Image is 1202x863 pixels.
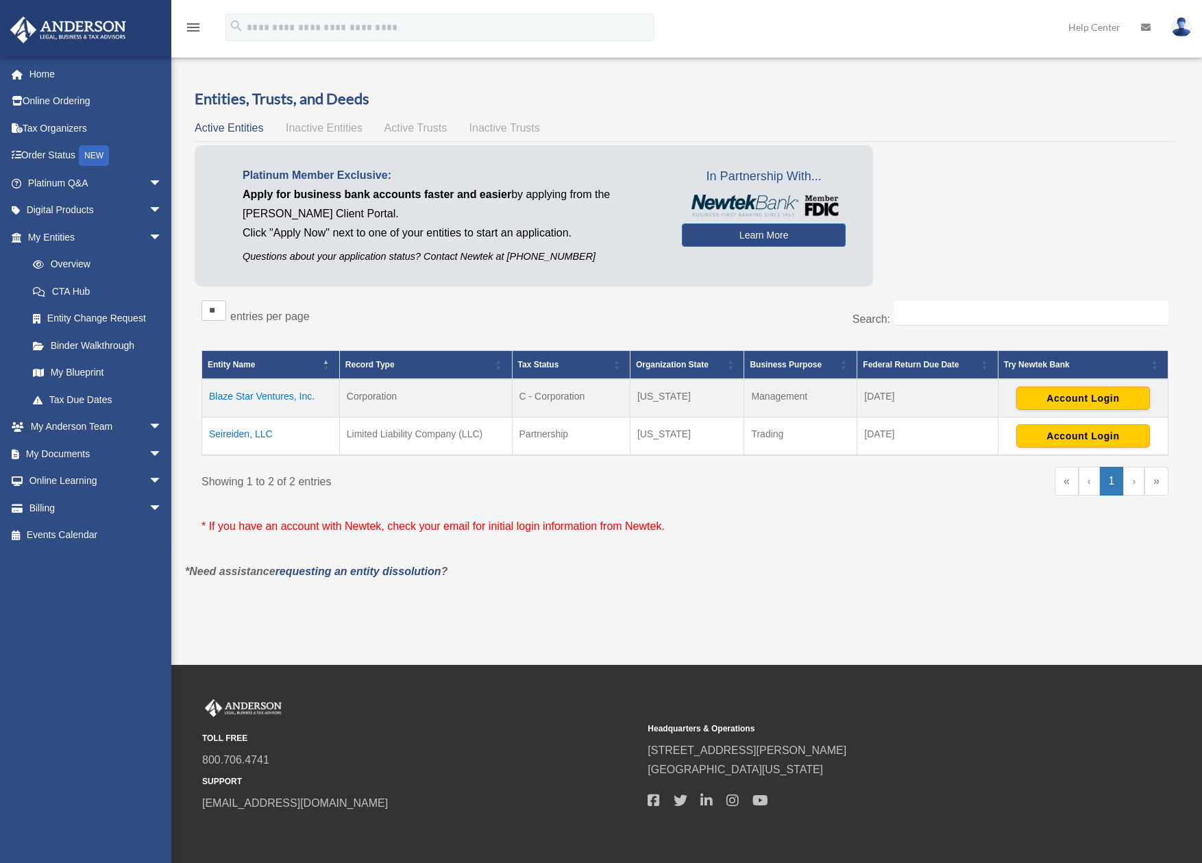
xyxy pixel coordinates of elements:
[275,566,441,577] a: requesting an entity dissolution
[185,24,201,36] a: menu
[202,699,284,717] img: Anderson Advisors Platinum Portal
[339,417,512,456] td: Limited Liability Company (LLC)
[630,417,744,456] td: [US_STATE]
[744,379,857,417] td: Management
[202,731,638,746] small: TOLL FREE
[202,797,388,809] a: [EMAIL_ADDRESS][DOMAIN_NAME]
[10,60,183,88] a: Home
[857,351,998,380] th: Federal Return Due Date: Activate to sort
[149,494,176,522] span: arrow_drop_down
[1016,430,1150,441] a: Account Login
[630,379,744,417] td: [US_STATE]
[229,19,244,34] i: search
[1171,17,1192,37] img: User Pic
[10,467,183,495] a: Online Learningarrow_drop_down
[10,197,183,224] a: Digital Productsarrow_drop_down
[201,467,675,491] div: Showing 1 to 2 of 2 entries
[149,223,176,252] span: arrow_drop_down
[1144,467,1168,496] a: Last
[243,223,661,243] p: Click "Apply Now" next to one of your entities to start an application.
[6,16,130,43] img: Anderson Advisors Platinum Portal
[19,278,176,305] a: CTA Hub
[208,360,255,369] span: Entity Name
[1079,467,1100,496] a: Previous
[243,248,661,265] p: Questions about your application status? Contact Newtek at [PHONE_NUMBER]
[512,351,630,380] th: Tax Status: Activate to sort
[857,379,998,417] td: [DATE]
[1123,467,1144,496] a: Next
[648,764,823,775] a: [GEOGRAPHIC_DATA][US_STATE]
[1004,356,1147,373] div: Try Newtek Bank
[863,360,959,369] span: Federal Return Due Date
[202,351,340,380] th: Entity Name: Activate to invert sorting
[10,440,183,467] a: My Documentsarrow_drop_down
[243,185,661,223] p: by applying from the [PERSON_NAME] Client Portal.
[998,351,1168,380] th: Try Newtek Bank : Activate to sort
[630,351,744,380] th: Organization State: Activate to sort
[230,311,310,322] label: entries per page
[689,195,839,217] img: NewtekBankLogoSM.png
[682,166,846,188] span: In Partnership With...
[518,360,559,369] span: Tax Status
[1016,392,1150,403] a: Account Login
[149,169,176,197] span: arrow_drop_down
[185,19,201,36] i: menu
[195,88,1175,110] h3: Entities, Trusts, and Deeds
[469,122,540,134] span: Inactive Trusts
[149,467,176,496] span: arrow_drop_down
[10,223,176,251] a: My Entitiesarrow_drop_down
[149,440,176,468] span: arrow_drop_down
[243,189,511,200] span: Apply for business bank accounts faster and easier
[201,517,1168,536] p: * If you have an account with Newtek, check your email for initial login information from Newtek.
[10,88,183,115] a: Online Ordering
[10,494,183,522] a: Billingarrow_drop_down
[243,166,661,185] p: Platinum Member Exclusive:
[10,169,183,197] a: Platinum Q&Aarrow_drop_down
[149,197,176,225] span: arrow_drop_down
[384,122,447,134] span: Active Trusts
[744,417,857,456] td: Trading
[512,417,630,456] td: Partnership
[10,142,183,170] a: Order StatusNEW
[339,351,512,380] th: Record Type: Activate to sort
[19,251,169,278] a: Overview
[79,145,109,166] div: NEW
[648,722,1083,736] small: Headquarters & Operations
[10,114,183,142] a: Tax Organizers
[19,305,176,332] a: Entity Change Request
[19,359,176,387] a: My Blueprint
[512,379,630,417] td: C - Corporation
[339,379,512,417] td: Corporation
[149,413,176,441] span: arrow_drop_down
[636,360,709,369] span: Organization State
[857,417,998,456] td: [DATE]
[202,379,340,417] td: Blaze Star Ventures, Inc.
[10,522,183,549] a: Events Calendar
[202,775,638,789] small: SUPPORT
[185,566,447,577] em: *Need assistance ?
[1016,424,1150,448] button: Account Login
[648,744,846,756] a: [STREET_ADDRESS][PERSON_NAME]
[682,223,846,247] a: Learn More
[853,313,890,325] label: Search:
[10,413,183,441] a: My Anderson Teamarrow_drop_down
[202,417,340,456] td: Seireiden, LLC
[1100,467,1124,496] a: 1
[19,386,176,413] a: Tax Due Dates
[286,122,363,134] span: Inactive Entities
[744,351,857,380] th: Business Purpose: Activate to sort
[19,332,176,359] a: Binder Walkthrough
[1055,467,1079,496] a: First
[202,754,269,766] a: 800.706.4741
[345,360,395,369] span: Record Type
[1016,387,1150,410] button: Account Login
[195,122,263,134] span: Active Entities
[750,360,822,369] span: Business Purpose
